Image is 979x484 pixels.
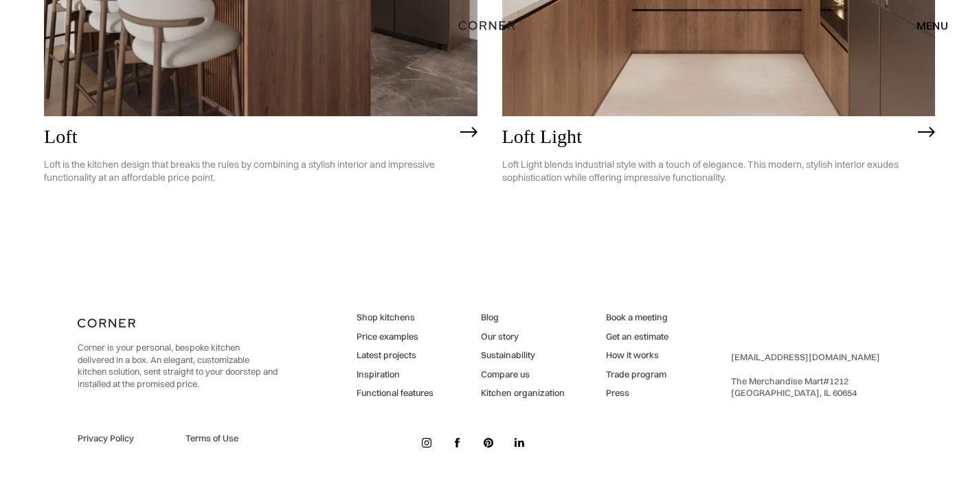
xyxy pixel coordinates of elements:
a: Price examples [357,331,434,343]
a: Latest projects [357,349,434,362]
a: Press [606,387,668,399]
div: menu [903,14,948,37]
a: Privacy Policy [78,432,170,445]
a: Book a meeting [606,311,668,324]
a: Get an estimate [606,331,668,343]
a: [EMAIL_ADDRESS][DOMAIN_NAME] [731,351,880,362]
p: Corner is your personal, bespoke kitchen delivered in a box. An elegant, customizable kitchen sol... [78,342,278,390]
a: Compare us [481,368,565,381]
h2: Loft [44,126,453,148]
a: Trade program [606,368,668,381]
p: Loft is the kitchen design that breaks the rules by combining a stylish interior and impressive f... [44,148,453,195]
a: Sustainability [481,349,565,362]
h2: Loft Light [502,126,912,148]
a: Blog [481,311,565,324]
div: ‍ The Merchandise Mart #1212 ‍ [GEOGRAPHIC_DATA], IL 60654 [731,351,880,399]
a: Shop kitchens [357,311,434,324]
a: home [453,16,526,34]
a: Functional features [357,387,434,399]
a: Our story [481,331,565,343]
p: Loft Light blends industrial style with a touch of elegance. This modern, stylish interior exudes... [502,148,912,195]
a: Terms of Use [185,432,278,445]
a: Inspiration [357,368,434,381]
div: menu [916,20,948,31]
a: Kitchen organization [481,387,565,399]
a: How it works [606,349,668,362]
